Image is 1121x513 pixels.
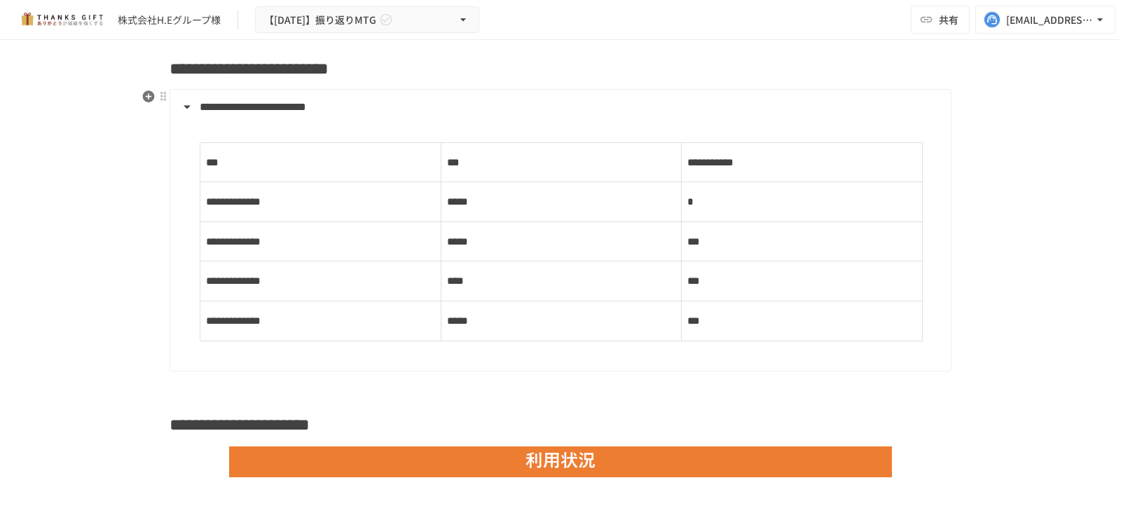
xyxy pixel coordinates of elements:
span: 共有 [939,12,958,27]
button: [EMAIL_ADDRESS][DOMAIN_NAME] [975,6,1115,34]
button: 【[DATE]】振り返りMTG [255,6,479,34]
button: 共有 [911,6,970,34]
img: mMP1OxWUAhQbsRWCurg7vIHe5HqDpP7qZo7fRoNLXQh [17,8,106,31]
div: 株式会社H.Eグループ様 [118,13,221,27]
div: [EMAIL_ADDRESS][DOMAIN_NAME] [1006,11,1093,29]
span: 【[DATE]】振り返りMTG [264,11,376,29]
